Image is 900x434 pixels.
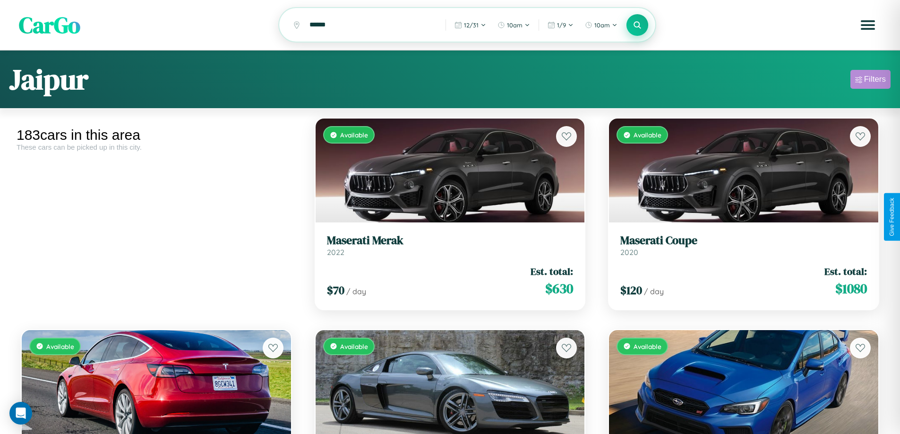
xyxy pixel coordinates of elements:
[855,12,881,38] button: Open menu
[464,21,479,29] span: 12 / 31
[850,70,891,89] button: Filters
[327,282,344,298] span: $ 70
[634,342,661,350] span: Available
[824,264,867,278] span: Est. total:
[327,234,574,257] a: Maserati Merak2022
[620,234,867,247] h3: Maserati Coupe
[557,21,566,29] span: 1 / 9
[493,17,535,33] button: 10am
[340,342,368,350] span: Available
[889,198,895,236] div: Give Feedback
[19,9,80,41] span: CarGo
[620,282,642,298] span: $ 120
[620,234,867,257] a: Maserati Coupe2020
[327,247,344,257] span: 2022
[835,279,867,298] span: $ 1080
[17,127,296,143] div: 183 cars in this area
[17,143,296,151] div: These cars can be picked up in this city.
[9,60,88,99] h1: Jaipur
[620,247,638,257] span: 2020
[46,342,74,350] span: Available
[594,21,610,29] span: 10am
[634,131,661,139] span: Available
[543,17,578,33] button: 1/9
[507,21,523,29] span: 10am
[9,402,32,425] div: Open Intercom Messenger
[864,75,886,84] div: Filters
[340,131,368,139] span: Available
[327,234,574,247] h3: Maserati Merak
[644,287,664,296] span: / day
[346,287,366,296] span: / day
[450,17,491,33] button: 12/31
[580,17,622,33] button: 10am
[531,264,573,278] span: Est. total:
[545,279,573,298] span: $ 630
